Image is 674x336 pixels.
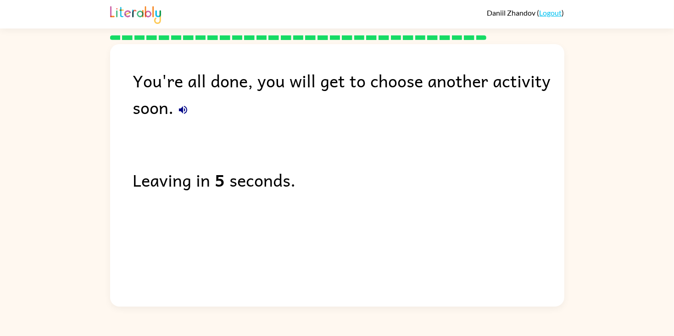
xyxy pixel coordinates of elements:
img: Literably [110,4,161,24]
a: Logout [540,8,562,17]
div: ( ) [487,8,564,17]
b: 5 [215,166,225,193]
div: You're all done, you will get to choose another activity soon. [133,67,564,120]
span: Daniil Zhandov [487,8,537,17]
div: Leaving in seconds. [133,166,564,193]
